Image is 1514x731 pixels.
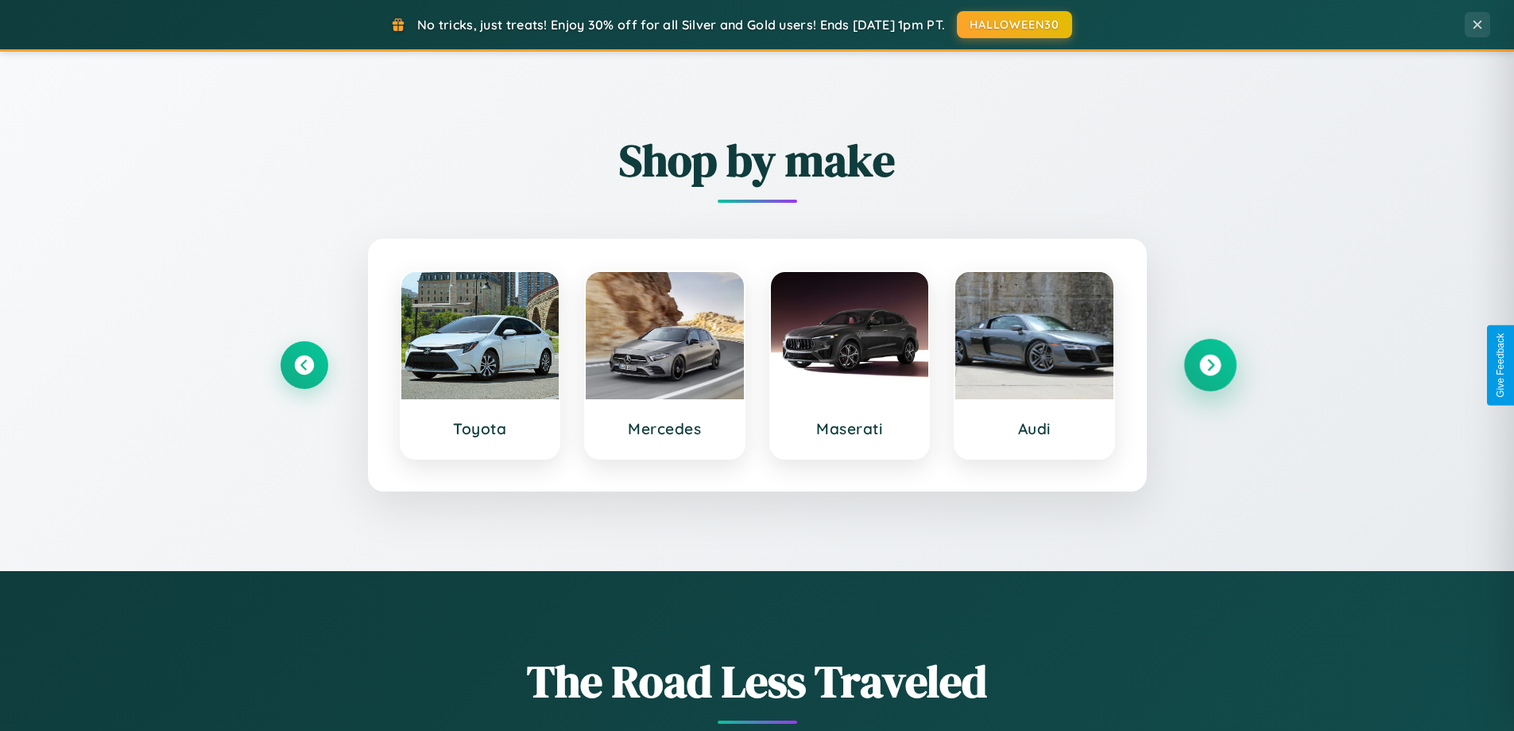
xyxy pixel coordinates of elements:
span: No tricks, just treats! Enjoy 30% off for all Silver and Gold users! Ends [DATE] 1pm PT. [417,17,945,33]
button: HALLOWEEN30 [957,11,1072,38]
h3: Audi [971,419,1098,438]
h3: Mercedes [602,419,728,438]
h1: The Road Less Traveled [281,651,1234,712]
div: Give Feedback [1495,333,1506,398]
h3: Maserati [787,419,913,438]
h2: Shop by make [281,130,1234,191]
h3: Toyota [417,419,544,438]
